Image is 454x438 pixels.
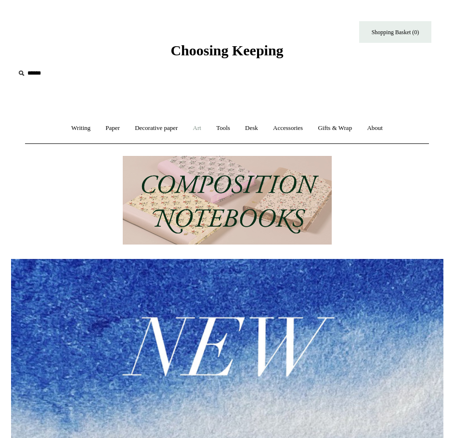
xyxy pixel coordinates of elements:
a: Accessories [266,116,310,141]
a: Choosing Keeping [170,50,283,57]
a: Tools [209,116,237,141]
a: Paper [99,116,127,141]
a: Art [186,116,208,141]
a: Shopping Basket (0) [359,21,431,43]
a: Gifts & Wrap [311,116,359,141]
img: 202302 Composition ledgers.jpg__PID:69722ee6-fa44-49dd-a067-31375e5d54ec [123,156,332,245]
span: Choosing Keeping [170,42,283,58]
a: About [360,116,389,141]
a: Desk [238,116,265,141]
a: Writing [65,116,97,141]
a: Decorative paper [128,116,184,141]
